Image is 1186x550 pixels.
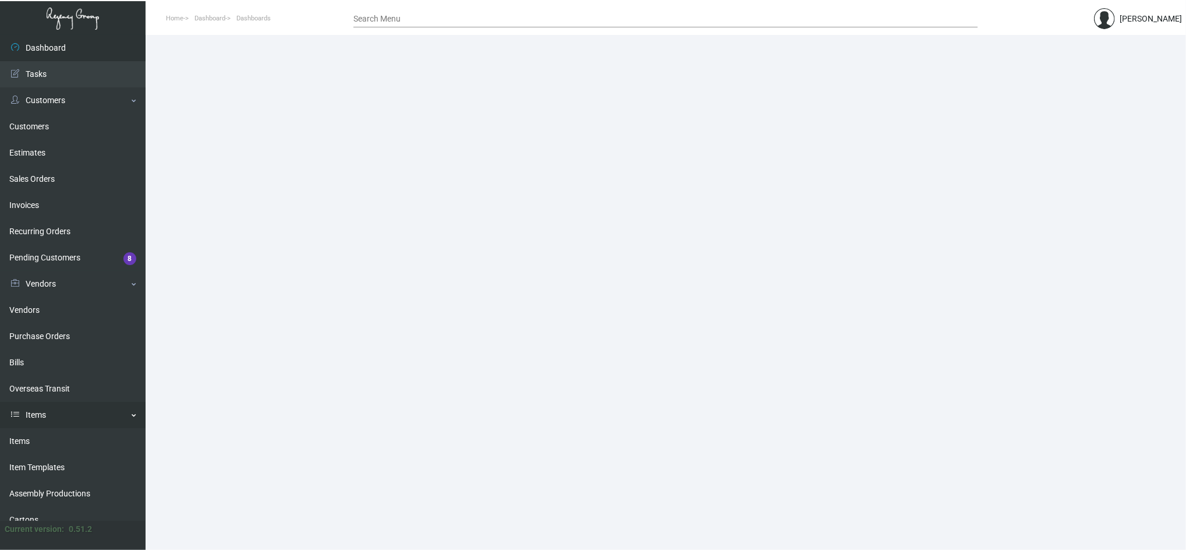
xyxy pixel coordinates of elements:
span: Home [166,15,183,22]
div: Current version: [5,523,64,535]
div: 0.51.2 [69,523,92,535]
div: [PERSON_NAME] [1120,13,1182,25]
span: Dashboard [194,15,225,22]
span: Dashboards [236,15,271,22]
img: admin@bootstrapmaster.com [1094,8,1115,29]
